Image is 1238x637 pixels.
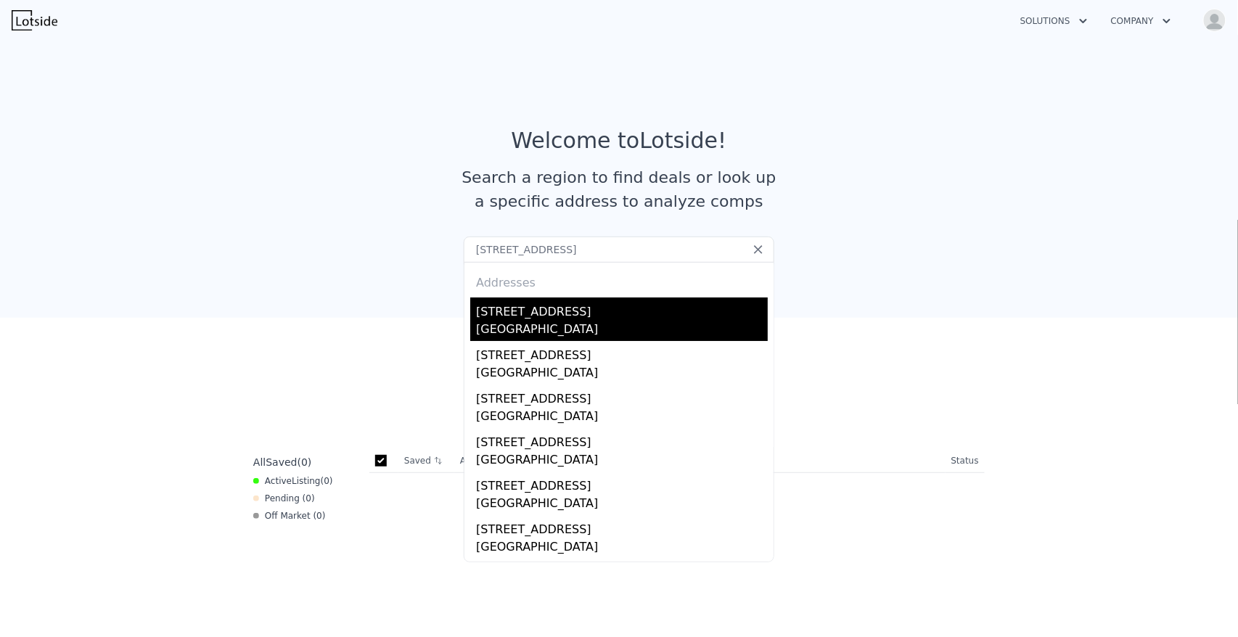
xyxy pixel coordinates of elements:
div: [STREET_ADDRESS] [476,385,768,408]
div: [GEOGRAPHIC_DATA] [476,538,768,559]
div: [GEOGRAPHIC_DATA] [476,364,768,385]
img: avatar [1203,9,1226,32]
span: Saved [266,456,297,468]
th: Saved [398,449,454,472]
button: Solutions [1009,8,1099,34]
div: Welcome to Lotside ! [512,128,727,154]
div: Saved Properties [247,364,991,390]
div: [STREET_ADDRESS] [476,297,768,321]
div: Off Market ( 0 ) [253,510,326,522]
div: All ( 0 ) [253,455,311,469]
div: [STREET_ADDRESS] [476,341,768,364]
div: [STREET_ADDRESS] [476,472,768,495]
div: [STREET_ADDRESS] [476,428,768,451]
div: [GEOGRAPHIC_DATA] [476,451,768,472]
span: Listing [292,476,321,486]
div: Search a region to find deals or look up a specific address to analyze comps [456,165,782,213]
th: Address [454,449,946,473]
div: [GEOGRAPHIC_DATA] [476,495,768,515]
th: Status [946,449,985,473]
div: [GEOGRAPHIC_DATA] [476,321,768,341]
div: Pending ( 0 ) [253,493,315,504]
button: Company [1099,8,1183,34]
span: Active ( 0 ) [265,475,333,487]
div: [STREET_ADDRESS] [476,515,768,538]
div: Save properties to see them here [247,402,991,426]
div: Addresses [470,263,768,297]
input: Search an address or region... [464,237,774,263]
div: [GEOGRAPHIC_DATA] [476,408,768,428]
div: [STREET_ADDRESS] [476,559,768,582]
img: Lotside [12,10,57,30]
